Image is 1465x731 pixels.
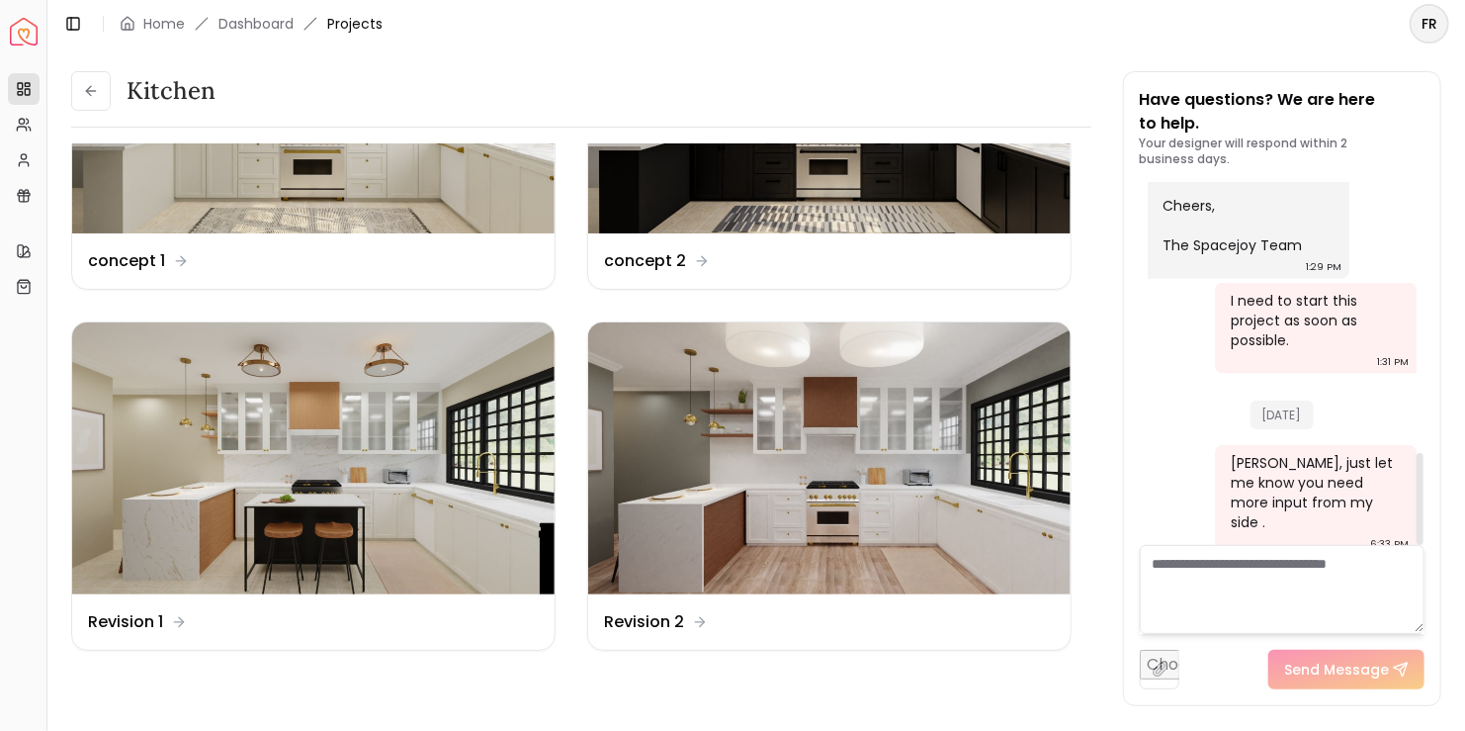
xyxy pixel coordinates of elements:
a: Dashboard [218,14,294,34]
a: Spacejoy [10,18,38,46]
span: [DATE] [1250,401,1314,429]
nav: breadcrumb [120,14,383,34]
img: Revision 1 [72,322,555,594]
p: Have questions? We are here to help. [1140,88,1425,136]
dd: Revision 2 [604,610,684,634]
span: Projects [327,14,383,34]
a: Revision 2Revision 2 [587,321,1072,650]
div: I need to start this project as soon as possible. [1231,291,1397,350]
img: Revision 2 [588,322,1071,594]
a: Home [143,14,185,34]
dd: Revision 1 [88,610,163,634]
p: Your designer will respond within 2 business days. [1140,136,1425,167]
a: Revision 1Revision 1 [71,321,556,650]
dd: concept 2 [604,249,686,273]
h3: Kitchen [127,75,215,107]
img: Spacejoy Logo [10,18,38,46]
dd: concept 1 [88,249,165,273]
span: FR [1412,6,1447,42]
div: [PERSON_NAME], just let me know you need more input from my side . [1231,453,1397,532]
div: 1:31 PM [1377,352,1409,372]
div: 6:33 PM [1370,534,1409,554]
div: 1:29 PM [1306,257,1341,277]
button: FR [1410,4,1449,44]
